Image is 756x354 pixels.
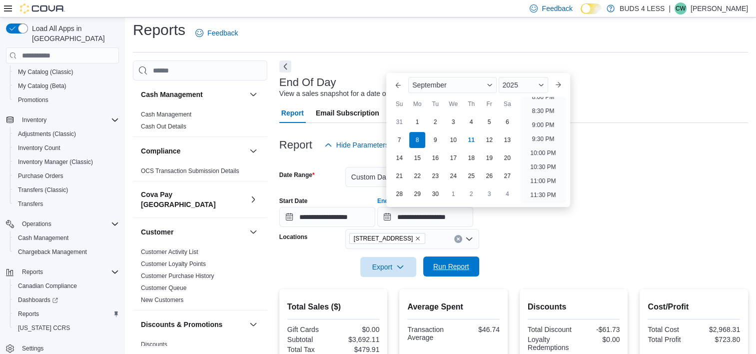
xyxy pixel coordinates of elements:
span: Load All Apps in [GEOGRAPHIC_DATA] [28,23,119,43]
div: day-27 [499,168,515,184]
span: Reports [22,268,43,276]
a: Cash Out Details [141,123,186,130]
div: Button. Open the year selector. 2025 is currently selected. [499,77,548,93]
span: Reports [18,310,39,318]
span: Inventory [18,114,119,126]
a: Chargeback Management [14,246,91,258]
button: My Catalog (Classic) [10,65,123,79]
div: Total Discount [528,325,572,333]
div: $723.80 [696,335,740,343]
a: Dashboards [14,294,62,306]
div: day-18 [463,150,479,166]
div: Subtotal [287,335,331,343]
span: Cash Management [18,234,68,242]
label: End Date [377,197,403,205]
div: day-3 [445,114,461,130]
span: Export [366,257,410,277]
button: Cova Pay [GEOGRAPHIC_DATA] [141,189,245,209]
div: day-5 [481,114,497,130]
a: Adjustments (Classic) [14,128,80,140]
button: Discounts & Promotions [141,319,245,329]
div: day-24 [445,168,461,184]
div: Su [391,96,407,112]
div: day-23 [427,168,443,184]
span: Customer Activity List [141,248,198,256]
h2: Cost/Profit [648,301,740,313]
div: day-13 [499,132,515,148]
h3: Discounts & Promotions [141,319,222,329]
a: Customer Loyalty Points [141,260,206,267]
button: Run Report [423,256,479,276]
span: Chargeback Management [14,246,119,258]
span: Purchase Orders [14,170,119,182]
img: Cova [20,3,65,13]
div: day-12 [481,132,497,148]
button: Compliance [247,145,259,157]
div: Sa [499,96,515,112]
h1: Reports [133,20,185,40]
button: Hide Parameters [320,135,393,155]
span: Customer Loyalty Points [141,260,206,268]
button: Custom Date [345,167,479,187]
li: 8:00 PM [528,91,559,103]
div: day-29 [409,186,425,202]
div: day-14 [391,150,407,166]
button: Canadian Compliance [10,279,123,293]
span: [STREET_ADDRESS] [354,233,413,243]
li: 11:30 PM [526,189,560,201]
span: 2025 [503,81,518,89]
span: Canadian Compliance [14,280,119,292]
span: Inventory Count [18,144,60,152]
button: Chargeback Management [10,245,123,259]
span: Transfers [14,198,119,210]
button: Inventory [2,113,123,127]
a: Dashboards [10,293,123,307]
span: Inventory Manager (Classic) [14,156,119,168]
a: Inventory Count [14,142,64,154]
button: Cash Management [141,89,245,99]
div: Customer [133,246,267,310]
li: 9:00 PM [528,119,559,131]
div: day-2 [463,186,479,202]
button: Previous Month [390,77,406,93]
span: My Catalog (Classic) [14,66,119,78]
div: day-4 [499,186,515,202]
button: Customer [141,227,245,237]
a: Customer Activity List [141,248,198,255]
button: Promotions [10,93,123,107]
a: Discounts [141,341,167,348]
button: Open list of options [465,235,473,243]
h2: Total Sales ($) [287,301,380,313]
h3: Customer [141,227,173,237]
div: day-28 [391,186,407,202]
span: Operations [18,218,119,230]
button: Cova Pay [GEOGRAPHIC_DATA] [247,193,259,205]
a: Customer Purchase History [141,272,214,279]
button: Adjustments (Classic) [10,127,123,141]
div: day-17 [445,150,461,166]
span: Adjustments (Classic) [14,128,119,140]
a: Canadian Compliance [14,280,81,292]
span: Cash Out Details [141,122,186,130]
div: Total Cost [648,325,692,333]
span: OCS Transaction Submission Details [141,167,239,175]
a: Promotions [14,94,52,106]
div: Cash Management [133,108,267,136]
div: day-6 [499,114,515,130]
button: Purchase Orders [10,169,123,183]
span: Promotions [18,96,48,104]
span: Report [281,103,304,123]
div: $46.74 [456,325,500,333]
a: OCS Transaction Submission Details [141,167,239,174]
a: My Catalog (Beta) [14,80,70,92]
div: day-16 [427,150,443,166]
button: Remove 2125 16th St E., Unit H3 from selection in this group [415,235,421,241]
a: Cash Management [14,232,72,244]
span: Washington CCRS [14,322,119,334]
span: Email Subscription [316,103,379,123]
div: Th [463,96,479,112]
div: $0.00 [335,325,379,333]
p: | [669,2,671,14]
